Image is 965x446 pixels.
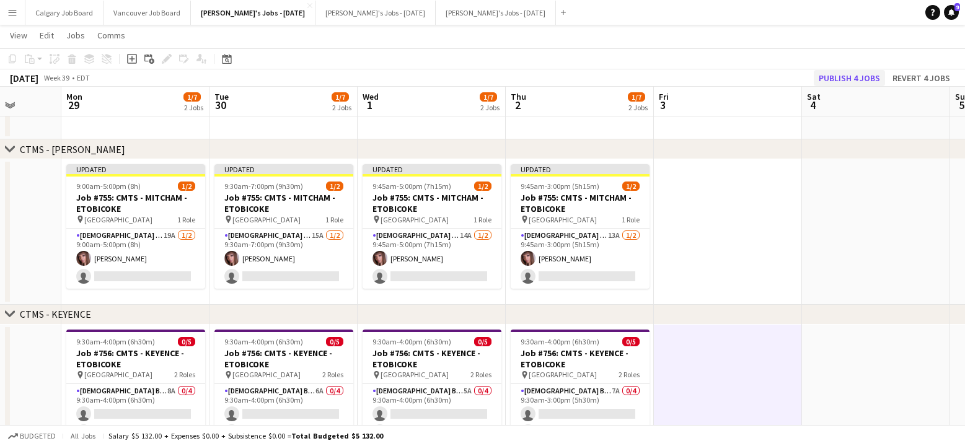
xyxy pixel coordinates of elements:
[657,98,669,112] span: 3
[361,98,379,112] span: 1
[66,30,85,41] span: Jobs
[97,30,125,41] span: Comms
[511,348,650,370] h3: Job #756: CMTS - KEYENCE - ETOBICOKE
[474,337,491,346] span: 0/5
[315,1,436,25] button: [PERSON_NAME]'s Jobs - [DATE]
[511,164,650,289] app-job-card: Updated9:45am-3:00pm (5h15m)1/2Job #755: CMTS - MITCHAM - ETOBICOKE [GEOGRAPHIC_DATA]1 Role[DEMOG...
[6,429,58,443] button: Budgeted
[372,337,451,346] span: 9:30am-4:00pm (6h30m)
[622,215,640,224] span: 1 Role
[20,432,56,440] span: Budgeted
[529,370,597,379] span: [GEOGRAPHIC_DATA]
[332,92,349,102] span: 1/7
[104,1,191,25] button: Vancouver Job Board
[183,92,201,102] span: 1/7
[214,164,353,174] div: Updated
[363,164,501,174] div: Updated
[40,30,54,41] span: Edit
[213,98,229,112] span: 30
[805,98,821,112] span: 4
[214,91,229,102] span: Tue
[363,91,379,102] span: Wed
[178,337,195,346] span: 0/5
[659,91,669,102] span: Fri
[511,91,526,102] span: Thu
[20,308,91,320] div: CTMS - KEYENCE
[214,192,353,214] h3: Job #755: CMTS - MITCHAM - ETOBICOKE
[480,92,497,102] span: 1/7
[480,103,500,112] div: 2 Jobs
[807,91,821,102] span: Sat
[363,229,501,289] app-card-role: [DEMOGRAPHIC_DATA] Brand Ambassador14A1/29:45am-5:00pm (7h15m)[PERSON_NAME]
[174,370,195,379] span: 2 Roles
[436,1,556,25] button: [PERSON_NAME]'s Jobs - [DATE]
[84,215,152,224] span: [GEOGRAPHIC_DATA]
[814,70,885,86] button: Publish 4 jobs
[232,215,301,224] span: [GEOGRAPHIC_DATA]
[944,5,959,20] a: 9
[619,370,640,379] span: 2 Roles
[66,164,205,289] app-job-card: Updated9:00am-5:00pm (8h)1/2Job #755: CMTS - MITCHAM - ETOBICOKE [GEOGRAPHIC_DATA]1 Role[DEMOGRAP...
[66,164,205,174] div: Updated
[372,181,451,191] span: 9:45am-5:00pm (7h15m)
[224,337,303,346] span: 9:30am-4:00pm (6h30m)
[20,143,125,155] div: CTMS - [PERSON_NAME]
[177,215,195,224] span: 1 Role
[622,337,640,346] span: 0/5
[214,229,353,289] app-card-role: [DEMOGRAPHIC_DATA] Brand Ambassador15A1/29:30am-7:00pm (9h30m)[PERSON_NAME]
[10,30,27,41] span: View
[5,27,32,43] a: View
[888,70,955,86] button: Revert 4 jobs
[470,370,491,379] span: 2 Roles
[64,98,82,112] span: 29
[66,348,205,370] h3: Job #756: CMTS - KEYENCE - ETOBICOKE
[474,215,491,224] span: 1 Role
[61,27,90,43] a: Jobs
[291,431,383,440] span: Total Budgeted $5 132.00
[184,103,203,112] div: 2 Jobs
[521,181,599,191] span: 9:45am-3:00pm (5h15m)
[41,73,72,82] span: Week 39
[77,73,90,82] div: EDT
[66,91,82,102] span: Mon
[954,3,960,11] span: 9
[363,192,501,214] h3: Job #755: CMTS - MITCHAM - ETOBICOKE
[326,181,343,191] span: 1/2
[363,348,501,370] h3: Job #756: CMTS - KEYENCE - ETOBICOKE
[66,192,205,214] h3: Job #755: CMTS - MITCHAM - ETOBICOKE
[511,164,650,174] div: Updated
[84,370,152,379] span: [GEOGRAPHIC_DATA]
[92,27,130,43] a: Comms
[10,72,38,84] div: [DATE]
[381,370,449,379] span: [GEOGRAPHIC_DATA]
[381,215,449,224] span: [GEOGRAPHIC_DATA]
[232,370,301,379] span: [GEOGRAPHIC_DATA]
[224,181,303,191] span: 9:30am-7:00pm (9h30m)
[474,181,491,191] span: 1/2
[35,27,59,43] a: Edit
[363,164,501,289] app-job-card: Updated9:45am-5:00pm (7h15m)1/2Job #755: CMTS - MITCHAM - ETOBICOKE [GEOGRAPHIC_DATA]1 Role[DEMOG...
[628,103,648,112] div: 2 Jobs
[325,215,343,224] span: 1 Role
[326,337,343,346] span: 0/5
[76,337,155,346] span: 9:30am-4:00pm (6h30m)
[76,181,141,191] span: 9:00am-5:00pm (8h)
[332,103,351,112] div: 2 Jobs
[68,431,98,440] span: All jobs
[108,431,383,440] div: Salary $5 132.00 + Expenses $0.00 + Subsistence $0.00 =
[521,337,599,346] span: 9:30am-4:00pm (6h30m)
[214,164,353,289] app-job-card: Updated9:30am-7:00pm (9h30m)1/2Job #755: CMTS - MITCHAM - ETOBICOKE [GEOGRAPHIC_DATA]1 Role[DEMOG...
[509,98,526,112] span: 2
[511,229,650,289] app-card-role: [DEMOGRAPHIC_DATA] Brand Ambassador13A1/29:45am-3:00pm (5h15m)[PERSON_NAME]
[628,92,645,102] span: 1/7
[622,181,640,191] span: 1/2
[511,192,650,214] h3: Job #755: CMTS - MITCHAM - ETOBICOKE
[66,229,205,289] app-card-role: [DEMOGRAPHIC_DATA] Brand Ambassador19A1/29:00am-5:00pm (8h)[PERSON_NAME]
[191,1,315,25] button: [PERSON_NAME]'s Jobs - [DATE]
[178,181,195,191] span: 1/2
[25,1,104,25] button: Calgary Job Board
